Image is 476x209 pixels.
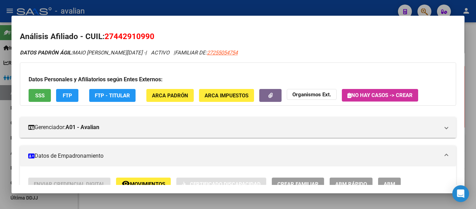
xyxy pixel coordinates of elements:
[20,50,72,56] strong: DATOS PADRÓN ÁGIL:
[28,178,110,191] button: Enviar Credencial Digital
[146,89,194,102] button: ARCA Padrón
[89,89,136,102] button: FTP - Titular
[207,50,238,56] span: 27255054754
[29,75,447,84] h3: Datos Personales y Afiliatorios según Entes Externos:
[34,181,105,187] span: Enviar Credencial Digital
[199,89,254,102] button: ARCA Impuestos
[20,50,238,56] i: | ACTIVO |
[175,50,238,56] span: FAMILIAR DE:
[63,92,72,99] span: FTP
[66,123,99,132] strong: A01 - Avalian
[190,181,261,187] span: Certificado Discapacidad
[176,178,266,191] button: Certificado Discapacidad
[95,92,130,99] span: FTP - Titular
[116,178,171,191] button: Movimientos
[29,89,51,102] button: SSS
[384,181,395,187] span: ABM
[205,92,248,99] span: ARCA Impuestos
[452,185,469,202] div: Open Intercom Messenger
[347,92,413,98] span: No hay casos -> Crear
[292,91,331,98] strong: Organismos Ext.
[20,50,145,56] span: MAIO [PERSON_NAME][DATE] -
[272,178,324,191] button: Crear Familiar
[28,152,439,160] mat-panel-title: Datos de Empadronamiento
[122,179,130,188] mat-icon: remove_red_eye
[335,181,367,187] span: ABM Rápido
[287,89,337,100] button: Organismos Ext.
[130,181,165,187] span: Movimientos
[342,89,418,102] button: No hay casos -> Crear
[35,92,45,99] span: SSS
[378,178,401,191] button: ABM
[20,117,456,138] mat-expansion-panel-header: Gerenciador:A01 - Avalian
[277,181,318,187] span: Crear Familiar
[56,89,78,102] button: FTP
[152,92,188,99] span: ARCA Padrón
[20,145,456,166] mat-expansion-panel-header: Datos de Empadronamiento
[20,31,456,43] h2: Análisis Afiliado - CUIL:
[330,178,373,191] button: ABM Rápido
[28,123,439,132] mat-panel-title: Gerenciador:
[105,32,154,41] span: 27442910990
